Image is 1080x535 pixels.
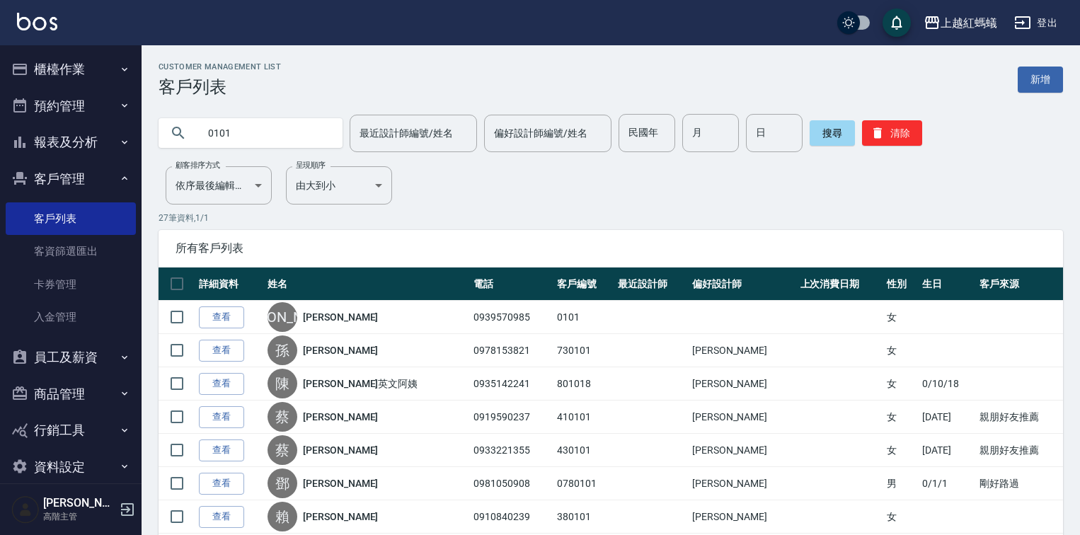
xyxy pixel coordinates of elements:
[303,343,378,357] a: [PERSON_NAME]
[6,124,136,161] button: 報表及分析
[199,373,244,395] a: 查看
[470,267,553,301] th: 電話
[689,467,797,500] td: [PERSON_NAME]
[689,500,797,534] td: [PERSON_NAME]
[286,166,392,205] div: 由大到小
[159,212,1063,224] p: 27 筆資料, 1 / 1
[941,14,997,32] div: 上越紅螞蟻
[883,467,919,500] td: 男
[883,434,919,467] td: 女
[296,160,326,171] label: 呈現順序
[919,267,976,301] th: 生日
[6,412,136,449] button: 行銷工具
[689,367,797,401] td: [PERSON_NAME]
[268,335,297,365] div: 孫
[689,267,797,301] th: 偏好設計師
[199,506,244,528] a: 查看
[470,401,553,434] td: 0919590237
[883,401,919,434] td: 女
[303,410,378,424] a: [PERSON_NAME]
[6,339,136,376] button: 員工及薪資
[159,62,281,71] h2: Customer Management List
[976,434,1063,467] td: 親朋好友推薦
[6,161,136,197] button: 客戶管理
[6,88,136,125] button: 預約管理
[17,13,57,30] img: Logo
[199,306,244,328] a: 查看
[883,500,919,534] td: 女
[1009,10,1063,36] button: 登出
[976,401,1063,434] td: 親朋好友推薦
[198,114,331,152] input: 搜尋關鍵字
[810,120,855,146] button: 搜尋
[176,241,1046,255] span: 所有客戶列表
[264,267,470,301] th: 姓名
[919,434,976,467] td: [DATE]
[303,476,378,490] a: [PERSON_NAME]
[976,467,1063,500] td: 剛好路過
[919,401,976,434] td: [DATE]
[199,340,244,362] a: 查看
[883,8,911,37] button: save
[6,301,136,333] a: 入金管理
[43,510,115,523] p: 高階主管
[199,406,244,428] a: 查看
[6,235,136,267] a: 客資篩選匯出
[166,166,272,205] div: 依序最後編輯時間
[553,367,614,401] td: 801018
[268,502,297,531] div: 賴
[268,369,297,398] div: 陳
[199,473,244,495] a: 查看
[6,51,136,88] button: 櫃檯作業
[1018,67,1063,93] a: 新增
[6,202,136,235] a: 客戶列表
[470,367,553,401] td: 0935142241
[470,434,553,467] td: 0933221355
[689,334,797,367] td: [PERSON_NAME]
[614,267,689,301] th: 最近設計師
[883,334,919,367] td: 女
[6,449,136,485] button: 資料設定
[883,267,919,301] th: 性別
[689,401,797,434] td: [PERSON_NAME]
[6,376,136,413] button: 商品管理
[470,301,553,334] td: 0939570985
[553,334,614,367] td: 730101
[470,500,553,534] td: 0910840239
[303,376,418,391] a: [PERSON_NAME]英文阿姨
[268,468,297,498] div: 鄧
[919,467,976,500] td: 0/1/1
[159,77,281,97] h3: 客戶列表
[553,500,614,534] td: 380101
[268,402,297,432] div: 蔡
[303,510,378,524] a: [PERSON_NAME]
[303,443,378,457] a: [PERSON_NAME]
[797,267,884,301] th: 上次消費日期
[689,434,797,467] td: [PERSON_NAME]
[553,267,614,301] th: 客戶編號
[553,434,614,467] td: 430101
[883,367,919,401] td: 女
[303,310,378,324] a: [PERSON_NAME]
[470,467,553,500] td: 0981050908
[553,401,614,434] td: 410101
[199,439,244,461] a: 查看
[919,367,976,401] td: 0/10/18
[553,301,614,334] td: 0101
[976,267,1063,301] th: 客戶來源
[43,496,115,510] h5: [PERSON_NAME]
[918,8,1003,38] button: 上越紅螞蟻
[862,120,922,146] button: 清除
[268,302,297,332] div: [PERSON_NAME]
[883,301,919,334] td: 女
[176,160,220,171] label: 顧客排序方式
[470,334,553,367] td: 0978153821
[195,267,264,301] th: 詳細資料
[268,435,297,465] div: 蔡
[11,495,40,524] img: Person
[553,467,614,500] td: 0780101
[6,268,136,301] a: 卡券管理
